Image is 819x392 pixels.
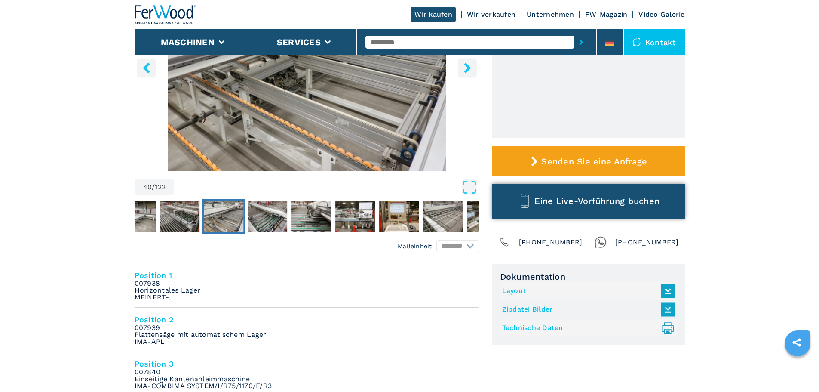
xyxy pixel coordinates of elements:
a: FW-Magazin [585,10,628,19]
a: Wir kaufen [411,7,456,22]
img: Kontakt [632,38,641,46]
button: Open Fullscreen [176,179,477,195]
img: Ferwood [135,5,196,24]
img: Whatsapp [595,236,607,248]
a: Unternehmen [527,10,574,19]
a: sharethis [786,332,807,353]
button: Go to Slide 39 [158,199,201,234]
img: 3a2a2935d86da8d72ca5aff262dc9f18 [291,201,331,232]
h4: Position 2 [135,315,479,324]
img: e0b1d5afc1a3ac3882dff4d6badd0429 [204,201,243,232]
img: 6d00ceab4779c1c46c467d69693672f7 [379,201,419,232]
span: [PHONE_NUMBER] [615,236,679,248]
button: Go to Slide 44 [377,199,420,234]
a: Wir verkaufen [467,10,515,19]
button: Senden Sie eine Anfrage [492,146,685,176]
em: Maßeinheit [398,242,432,250]
em: 007938 Horizontales Lager MEINERT-. [135,280,201,301]
button: Go to Slide 42 [290,199,333,234]
button: Maschinen [161,37,215,47]
span: Eine Live-Vorführung buchen [534,196,659,206]
img: 1e6aba5bfeee4a3aea9ef5cb2e82c3f7 [335,201,375,232]
button: Go to Slide 46 [465,199,508,234]
img: 0b975afdd6ae2259d1e030bc80a25666 [116,201,156,232]
span: Dokumentation [500,272,677,282]
button: Go to Slide 43 [334,199,377,234]
a: Video Galerie [638,10,684,19]
span: / [152,184,155,191]
li: Position 2 [135,308,479,352]
button: right-button [458,58,477,77]
li: Position 1 [135,264,479,308]
em: 007840 Einseitige Kantenanleimmaschine IMA-COMBIMA SYSTEM/I/R75/1170/F/R3 [135,369,272,389]
span: Senden Sie eine Anfrage [541,156,647,167]
a: Technische Daten [502,321,671,335]
img: 202383fdb844ad48038ae5a4851a9130 [467,201,506,232]
span: 122 [155,184,166,191]
button: Go to Slide 45 [421,199,464,234]
img: 6890cb189a7b6ac18c793803bf2333dd [423,201,463,232]
div: Ex verkäufer [501,48,553,55]
button: left-button [137,58,156,77]
a: Zipdatei Bilder [502,302,671,317]
span: 40 [143,184,152,191]
button: submit-button [574,32,588,52]
img: Phone [498,236,510,248]
button: Go to Slide 40 [202,199,245,234]
iframe: Chat [782,353,813,386]
button: Services [277,37,321,47]
h4: Position 1 [135,270,479,280]
div: Kontakt [624,29,685,55]
a: Layout [502,284,671,298]
h4: Position 3 [135,359,479,369]
button: Go to Slide 41 [246,199,289,234]
img: 80e3c0816c7f184f61dd3dcca9d6ae17 [160,201,199,232]
em: 007939 Plattensäge mit automatischem Lager IMA-APL [135,324,267,345]
button: Eine Live-Vorführung buchen [492,184,685,219]
span: [PHONE_NUMBER] [519,236,583,248]
button: Go to Slide 38 [114,199,157,234]
img: 9d5797791490d26f50026a8b5ce7aaa4 [248,201,287,232]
